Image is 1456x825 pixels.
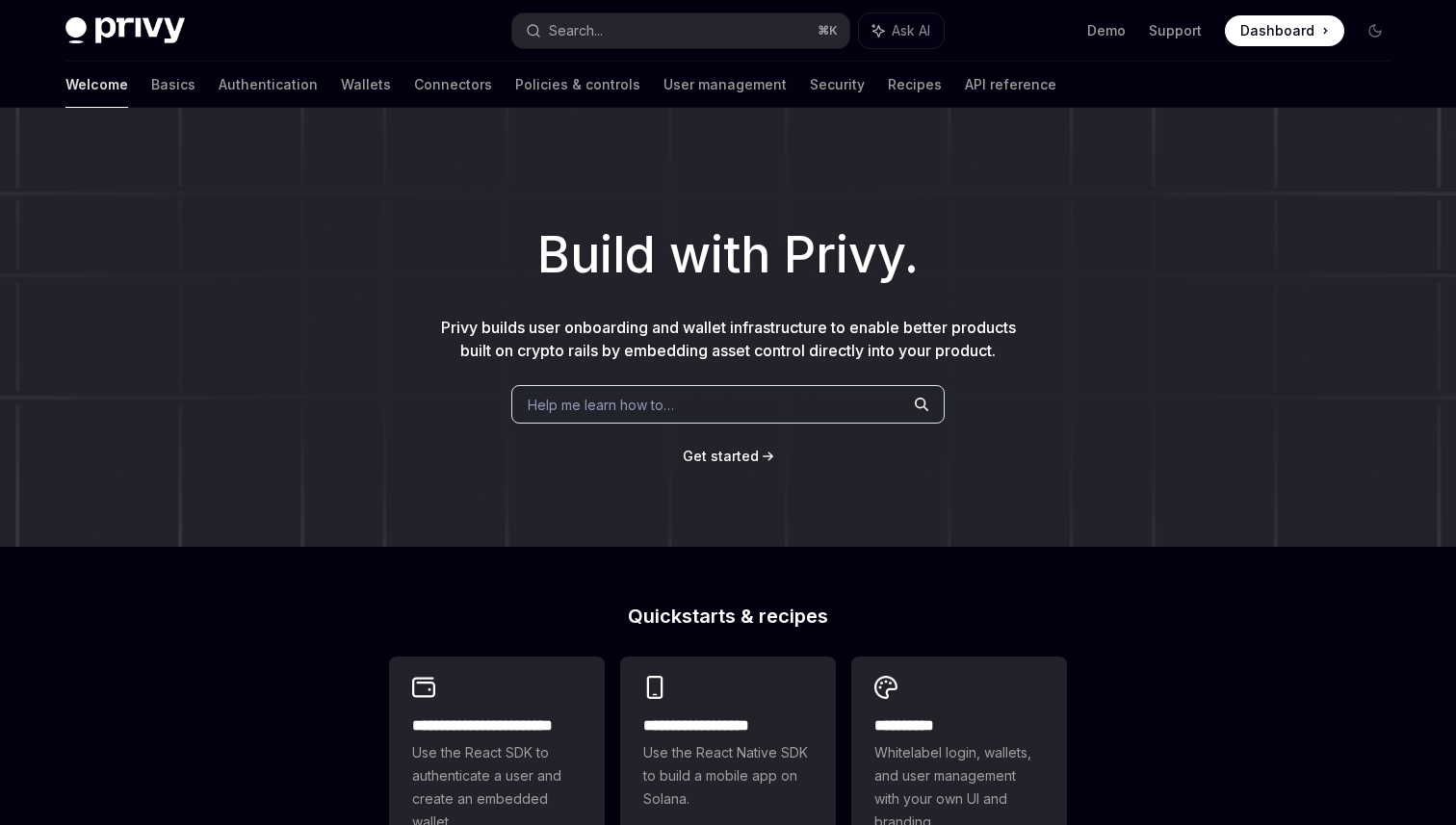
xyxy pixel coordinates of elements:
[1240,21,1314,40] span: Dashboard
[1087,21,1126,40] a: Demo
[810,62,865,108] a: Security
[1149,21,1202,40] a: Support
[515,62,640,108] a: Policies & controls
[441,318,1016,360] span: Privy builds user onboarding and wallet infrastructure to enable better products built on crypto ...
[389,606,1067,626] h2: Quickstarts & recipes
[888,62,942,108] a: Recipes
[892,21,930,40] span: Ask AI
[151,62,195,108] a: Basics
[512,13,849,48] button: Search...⌘K
[219,62,318,108] a: Authentication
[965,62,1056,108] a: API reference
[1225,15,1344,46] a: Dashboard
[818,23,838,39] span: ⌘ K
[643,741,813,811] span: Use the React Native SDK to build a mobile app on Solana.
[663,62,787,108] a: User management
[414,62,492,108] a: Connectors
[683,448,759,464] span: Get started
[528,395,674,415] span: Help me learn how to…
[65,17,185,44] img: dark logo
[65,62,128,108] a: Welcome
[1360,15,1391,46] button: Toggle dark mode
[683,447,759,466] a: Get started
[341,62,391,108] a: Wallets
[549,19,603,42] div: Search...
[859,13,944,48] button: Ask AI
[31,218,1425,293] h1: Build with Privy.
